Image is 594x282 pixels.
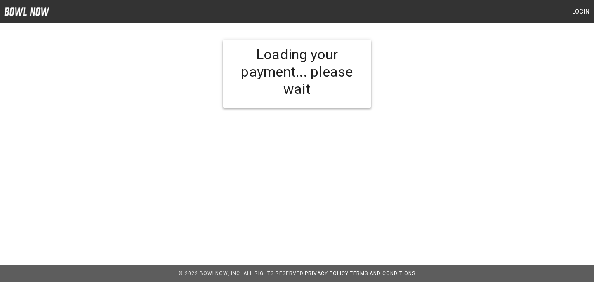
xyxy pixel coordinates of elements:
a: Terms and Conditions [350,270,415,276]
button: Login [568,4,594,19]
img: logo [4,7,49,16]
h4: Loading your payment... please wait [229,46,365,98]
span: © 2022 BowlNow, Inc. All Rights Reserved. [179,270,305,276]
a: Privacy Policy [305,270,349,276]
